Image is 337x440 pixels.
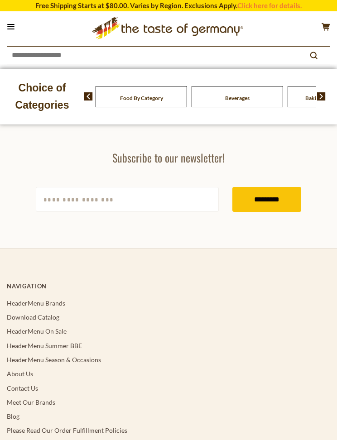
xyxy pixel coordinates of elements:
a: Blog [7,412,19,420]
h4: Navigation [7,282,330,290]
a: Food By Category [120,95,163,101]
a: Meet Our Brands [7,398,55,406]
a: Click here for details. [237,1,302,10]
a: Beverages [225,95,250,101]
h3: Subscribe to our newsletter! [36,151,301,164]
img: previous arrow [84,92,93,100]
a: HeaderMenu Summer BBE [7,342,82,349]
a: Download Catalog [7,313,59,321]
a: HeaderMenu Season & Occasions [7,356,101,363]
a: About Us [7,370,33,378]
img: next arrow [317,92,326,100]
a: Please Read Our Order Fulfillment Policies [7,426,127,434]
a: Contact Us [7,384,38,392]
a: HeaderMenu On Sale [7,327,67,335]
a: HeaderMenu Brands [7,299,65,307]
